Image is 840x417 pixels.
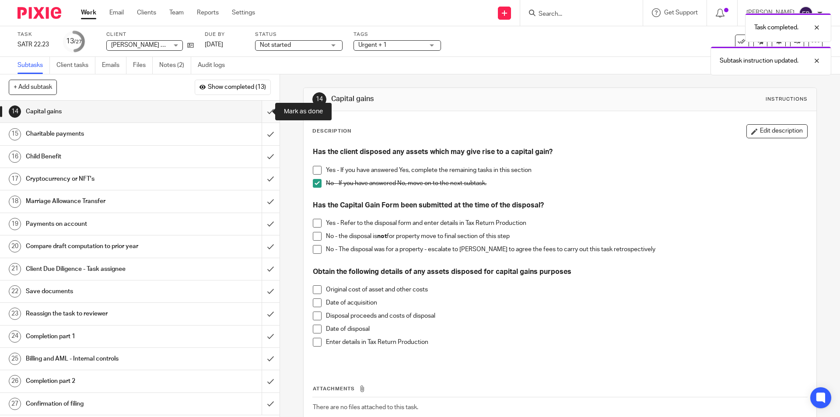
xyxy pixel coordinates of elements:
[26,105,177,118] h1: Capital gains
[326,232,807,241] p: No - the disposal is for property move to final section of this step
[17,31,52,38] label: Task
[326,338,807,347] p: Enter details in Tax Return Production
[17,57,50,74] a: Subtasks
[313,386,355,391] span: Attachments
[313,148,553,155] strong: Has the client disposed any assets which may give rise to a capital gain?
[9,308,21,320] div: 23
[205,42,223,48] span: [DATE]
[720,56,798,65] p: Subtask instruction updated.
[26,240,177,253] h1: Compare draft computation to prior year
[133,57,153,74] a: Files
[9,105,21,118] div: 14
[9,398,21,410] div: 27
[326,245,807,254] p: No - The disposal was for a property - escalate to [PERSON_NAME] to agree the fees to carry out t...
[313,404,418,410] span: There are no files attached to this task.
[26,150,177,163] h1: Child Benefit
[26,195,177,208] h1: Marriage Allowance Transfer
[26,375,177,388] h1: Completion part 2
[26,352,177,365] h1: Billing and AML - Internal controls
[197,8,219,17] a: Reports
[353,31,441,38] label: Tags
[313,268,571,275] strong: Obtain the following details of any assets disposed for capital gains purposes
[26,217,177,231] h1: Payments on account
[9,330,21,343] div: 24
[9,218,21,230] div: 19
[26,172,177,186] h1: Cryptocurrency or NFT's
[326,219,807,228] p: Yes - Refer to the disposal form and enter details in Tax Return Production
[111,42,241,48] span: [PERSON_NAME] T/A LJF Engineering Services
[17,7,61,19] img: Pixie
[26,307,177,320] h1: Reassign the task to reviewer
[17,40,52,49] div: SATR 22.23
[56,57,95,74] a: Client tasks
[205,31,244,38] label: Due by
[66,36,82,46] div: 13
[26,127,177,140] h1: Charitable payments
[9,173,21,185] div: 17
[260,42,291,48] span: Not started
[198,57,231,74] a: Audit logs
[137,8,156,17] a: Clients
[331,95,579,104] h1: Capital gains
[766,96,808,103] div: Instructions
[746,124,808,138] button: Edit description
[326,285,807,294] p: Original cost of asset and other costs
[799,6,813,20] img: svg%3E
[326,166,807,175] p: Yes - If you have answered Yes, complete the remaining tasks in this section
[26,285,177,298] h1: Save documents
[255,31,343,38] label: Status
[26,330,177,343] h1: Completion part 1
[9,263,21,275] div: 21
[159,57,191,74] a: Notes (2)
[232,8,255,17] a: Settings
[102,57,126,74] a: Emails
[74,39,82,44] small: /27
[9,285,21,298] div: 22
[313,202,544,209] strong: Has the Capital Gain Form been submitted at the time of the disposal?
[312,128,351,135] p: Description
[9,80,57,95] button: + Add subtask
[9,375,21,387] div: 26
[81,8,96,17] a: Work
[326,298,807,307] p: Date of acquisition
[326,179,807,188] p: No - If you have answered No, move on to the next subtask.
[326,312,807,320] p: Disposal proceeds and costs of disposal
[377,233,387,239] strong: not
[169,8,184,17] a: Team
[754,23,798,32] p: Task completed.
[195,80,271,95] button: Show completed (13)
[106,31,194,38] label: Client
[9,353,21,365] div: 25
[9,128,21,140] div: 15
[9,196,21,208] div: 18
[26,397,177,410] h1: Confirmation of filing
[208,84,266,91] span: Show completed (13)
[312,92,326,106] div: 14
[358,42,387,48] span: Urgent + 1
[26,263,177,276] h1: Client Due Diligence - Task assignee
[326,325,807,333] p: Date of disposal
[109,8,124,17] a: Email
[9,240,21,252] div: 20
[9,151,21,163] div: 16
